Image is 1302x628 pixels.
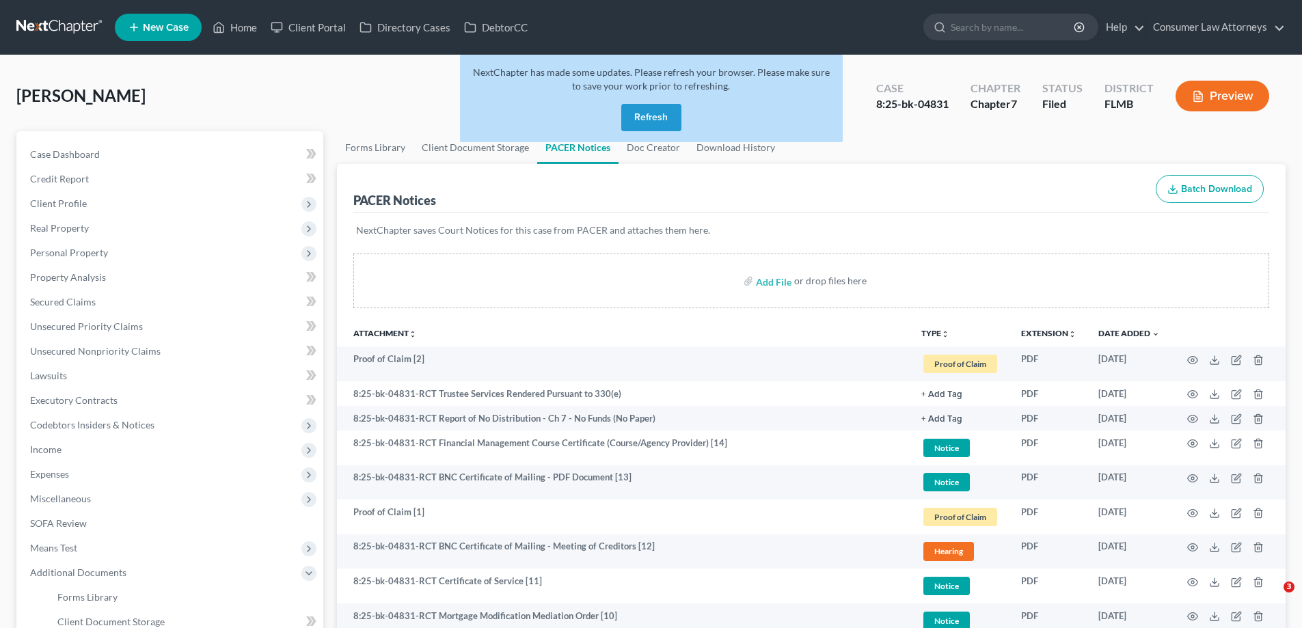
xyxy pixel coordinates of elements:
div: Status [1042,81,1083,96]
a: Unsecured Nonpriority Claims [19,339,323,364]
span: Case Dashboard [30,148,100,160]
span: Notice [923,439,970,457]
a: Help [1099,15,1145,40]
a: Credit Report [19,167,323,191]
div: FLMB [1104,96,1154,112]
span: Expenses [30,468,69,480]
a: Lawsuits [19,364,323,388]
span: Codebtors Insiders & Notices [30,419,154,431]
span: NextChapter has made some updates. Please refresh your browser. Please make sure to save your wor... [473,66,830,92]
a: Client Portal [264,15,353,40]
td: PDF [1010,346,1087,381]
iframe: Intercom live chat [1256,582,1288,614]
a: + Add Tag [921,412,999,425]
span: Income [30,443,62,455]
td: PDF [1010,500,1087,534]
a: SOFA Review [19,511,323,536]
div: Case [876,81,949,96]
span: Notice [923,577,970,595]
td: PDF [1010,381,1087,406]
span: Executory Contracts [30,394,118,406]
span: Personal Property [30,247,108,258]
i: unfold_more [941,330,949,338]
span: Notice [923,473,970,491]
div: District [1104,81,1154,96]
span: [PERSON_NAME] [16,85,146,105]
span: Additional Documents [30,566,126,578]
button: TYPEunfold_more [921,329,949,338]
i: unfold_more [409,330,417,338]
span: SOFA Review [30,517,87,529]
td: 8:25-bk-04831-RCT Trustee Services Rendered Pursuant to 330(e) [337,381,910,406]
a: Attachmentunfold_more [353,328,417,338]
button: Preview [1176,81,1269,111]
a: Forms Library [46,585,323,610]
span: Miscellaneous [30,493,91,504]
i: expand_more [1152,330,1160,338]
a: Home [206,15,264,40]
td: 8:25-bk-04831-RCT BNC Certificate of Mailing - PDF Document [13] [337,465,910,500]
a: Date Added expand_more [1098,328,1160,338]
div: PACER Notices [353,192,436,208]
button: Batch Download [1156,175,1264,204]
span: Secured Claims [30,296,96,308]
button: + Add Tag [921,390,962,399]
td: PDF [1010,534,1087,569]
a: Hearing [921,540,999,562]
a: Directory Cases [353,15,457,40]
div: or drop files here [794,274,867,288]
td: [DATE] [1087,346,1171,381]
a: Notice [921,471,999,493]
td: [DATE] [1087,569,1171,603]
td: 8:25-bk-04831-RCT Report of No Distribution - Ch 7 - No Funds (No Paper) [337,406,910,431]
td: Proof of Claim [1] [337,500,910,534]
button: Refresh [621,104,681,131]
div: Chapter [971,81,1020,96]
a: Forms Library [337,131,413,164]
span: 7 [1011,97,1017,110]
span: Client Profile [30,197,87,209]
input: Search by name... [951,14,1076,40]
td: 8:25-bk-04831-RCT BNC Certificate of Mailing - Meeting of Creditors [12] [337,534,910,569]
td: [DATE] [1087,465,1171,500]
a: Extensionunfold_more [1021,328,1076,338]
button: + Add Tag [921,415,962,424]
td: PDF [1010,406,1087,431]
a: Proof of Claim [921,353,999,375]
span: Forms Library [57,591,118,603]
a: Client Document Storage [413,131,537,164]
a: Executory Contracts [19,388,323,413]
a: Property Analysis [19,265,323,290]
td: [DATE] [1087,431,1171,465]
span: 3 [1284,582,1294,592]
span: Real Property [30,222,89,234]
td: 8:25-bk-04831-RCT Certificate of Service [11] [337,569,910,603]
a: Consumer Law Attorneys [1146,15,1285,40]
div: Chapter [971,96,1020,112]
td: [DATE] [1087,534,1171,569]
a: DebtorCC [457,15,534,40]
div: 8:25-bk-04831 [876,96,949,112]
span: New Case [143,23,189,33]
span: Hearing [923,542,974,560]
span: Proof of Claim [923,508,997,526]
div: Filed [1042,96,1083,112]
i: unfold_more [1068,330,1076,338]
td: 8:25-bk-04831-RCT Financial Management Course Certificate (Course/Agency Provider) [14] [337,431,910,465]
td: [DATE] [1087,500,1171,534]
a: Notice [921,437,999,459]
span: Credit Report [30,173,89,185]
span: Unsecured Nonpriority Claims [30,345,161,357]
td: [DATE] [1087,406,1171,431]
a: Proof of Claim [921,506,999,528]
span: Lawsuits [30,370,67,381]
td: PDF [1010,569,1087,603]
a: Case Dashboard [19,142,323,167]
p: NextChapter saves Court Notices for this case from PACER and attaches them here. [356,223,1266,237]
a: Unsecured Priority Claims [19,314,323,339]
span: Unsecured Priority Claims [30,320,143,332]
span: Property Analysis [30,271,106,283]
span: Batch Download [1181,183,1252,195]
a: Notice [921,575,999,597]
span: Client Document Storage [57,616,165,627]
